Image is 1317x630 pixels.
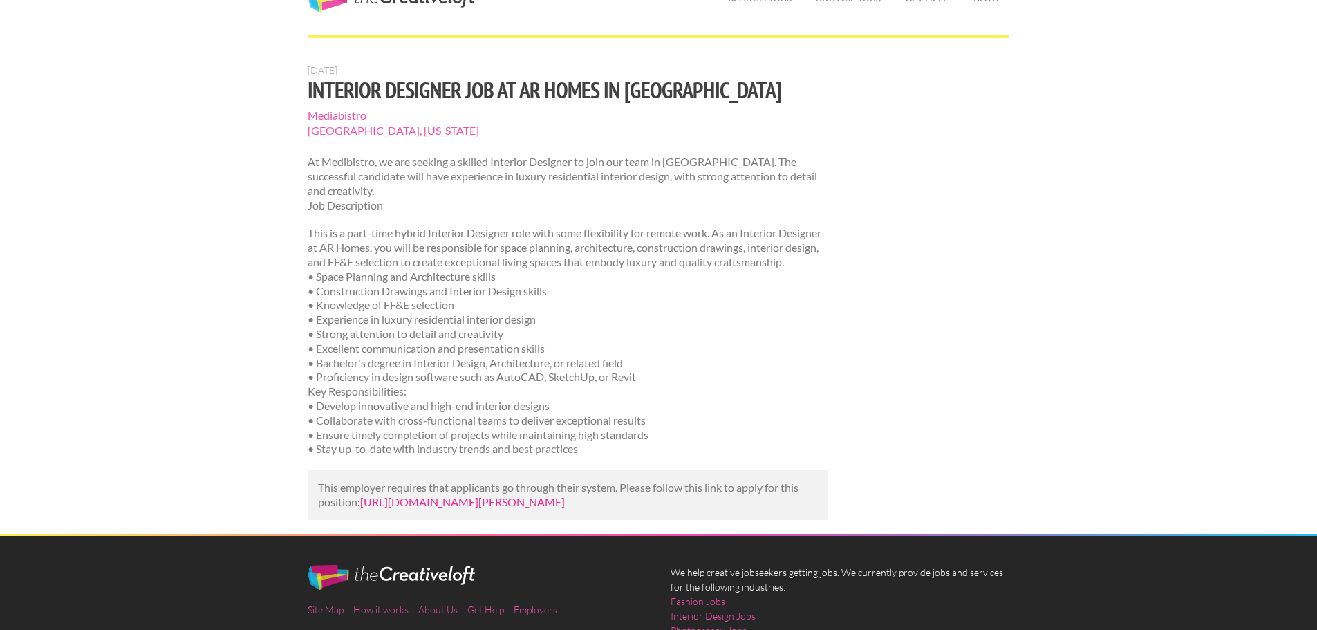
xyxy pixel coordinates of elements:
[318,481,818,510] p: This employer requires that applicants go through their system. Please follow this link to apply ...
[514,604,557,615] a: Employers
[308,565,475,590] img: The Creative Loft
[308,155,828,212] p: At Medibistro, we are seeking a skilled Interior Designer to join our team in [GEOGRAPHIC_DATA]. ...
[308,77,828,102] h1: Interior Designer Job at AR Homes in [GEOGRAPHIC_DATA]
[418,604,458,615] a: About Us
[671,594,725,609] a: Fashion Jobs
[360,495,565,508] a: [URL][DOMAIN_NAME][PERSON_NAME]
[353,604,409,615] a: How it works
[308,123,828,138] span: [GEOGRAPHIC_DATA], [US_STATE]
[308,226,828,456] p: This is a part-time hybrid Interior Designer role with some flexibility for remote work. As an In...
[308,604,344,615] a: Site Map
[467,604,504,615] a: Get Help
[671,609,756,623] a: Interior Design Jobs
[308,64,337,76] span: [DATE]
[308,108,828,123] span: Mediabistro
